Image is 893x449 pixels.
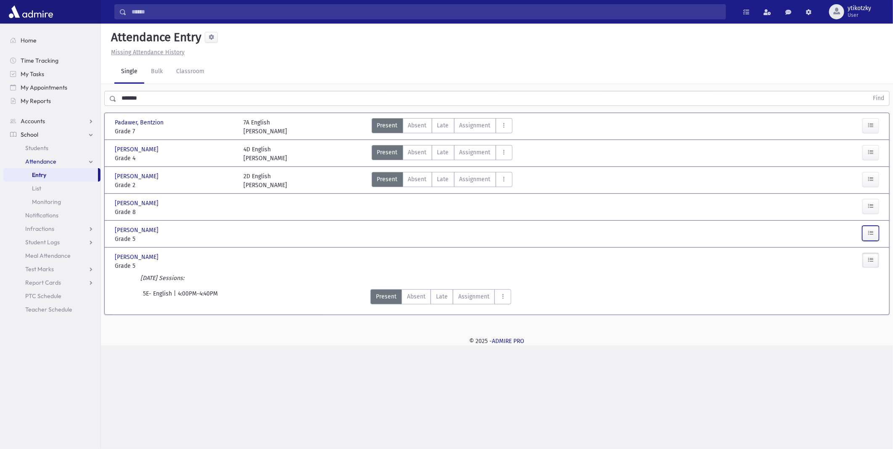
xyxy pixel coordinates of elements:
[3,182,100,195] a: List
[115,145,160,154] span: [PERSON_NAME]
[376,292,396,301] span: Present
[437,121,449,130] span: Late
[3,235,100,249] a: Student Logs
[243,118,287,136] div: 7A English [PERSON_NAME]
[25,292,61,300] span: PTC Schedule
[111,49,185,56] u: Missing Attendance History
[3,141,100,155] a: Students
[408,175,427,184] span: Absent
[108,30,201,45] h5: Attendance Entry
[169,60,211,84] a: Classroom
[143,289,174,304] span: 5E- English
[377,148,398,157] span: Present
[848,5,871,12] span: ytikotzky
[25,158,56,165] span: Attendance
[115,261,235,270] span: Grade 5
[3,289,100,303] a: PTC Schedule
[21,70,44,78] span: My Tasks
[436,292,448,301] span: Late
[25,211,58,219] span: Notifications
[3,81,100,94] a: My Appointments
[372,172,513,190] div: AttTypes
[32,198,61,206] span: Monitoring
[115,208,235,217] span: Grade 8
[32,171,46,179] span: Entry
[3,128,100,141] a: School
[372,118,513,136] div: AttTypes
[25,279,61,286] span: Report Cards
[458,292,489,301] span: Assignment
[21,131,38,138] span: School
[144,60,169,84] a: Bulk
[868,91,889,106] button: Find
[460,175,491,184] span: Assignment
[115,253,160,261] span: [PERSON_NAME]
[21,84,67,91] span: My Appointments
[115,235,235,243] span: Grade 5
[25,306,72,313] span: Teacher Schedule
[114,60,144,84] a: Single
[3,168,98,182] a: Entry
[178,289,218,304] span: 4:00PM-4:40PM
[114,337,880,346] div: © 2025 -
[492,338,525,345] a: ADMIRE PRO
[115,199,160,208] span: [PERSON_NAME]
[115,172,160,181] span: [PERSON_NAME]
[21,57,58,64] span: Time Tracking
[243,145,287,163] div: 4D English [PERSON_NAME]
[243,172,287,190] div: 2D English [PERSON_NAME]
[3,249,100,262] a: Meal Attendance
[21,37,37,44] span: Home
[3,155,100,168] a: Attendance
[407,292,425,301] span: Absent
[115,127,235,136] span: Grade 7
[377,175,398,184] span: Present
[21,117,45,125] span: Accounts
[25,252,71,259] span: Meal Attendance
[25,225,54,232] span: Infractions
[3,276,100,289] a: Report Cards
[25,265,54,273] span: Test Marks
[32,185,41,192] span: List
[3,94,100,108] a: My Reports
[25,144,48,152] span: Students
[3,114,100,128] a: Accounts
[7,3,55,20] img: AdmirePro
[115,226,160,235] span: [PERSON_NAME]
[115,181,235,190] span: Grade 2
[3,222,100,235] a: Infractions
[140,275,184,282] i: [DATE] Sessions:
[460,148,491,157] span: Assignment
[3,195,100,209] a: Monitoring
[25,238,60,246] span: Student Logs
[408,121,427,130] span: Absent
[3,34,100,47] a: Home
[3,67,100,81] a: My Tasks
[370,289,511,304] div: AttTypes
[174,289,178,304] span: |
[3,54,100,67] a: Time Tracking
[21,97,51,105] span: My Reports
[848,12,871,18] span: User
[115,154,235,163] span: Grade 4
[108,49,185,56] a: Missing Attendance History
[3,209,100,222] a: Notifications
[437,175,449,184] span: Late
[372,145,513,163] div: AttTypes
[377,121,398,130] span: Present
[460,121,491,130] span: Assignment
[408,148,427,157] span: Absent
[127,4,726,19] input: Search
[3,303,100,316] a: Teacher Schedule
[437,148,449,157] span: Late
[115,118,165,127] span: Padawer, Bentzion
[3,262,100,276] a: Test Marks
